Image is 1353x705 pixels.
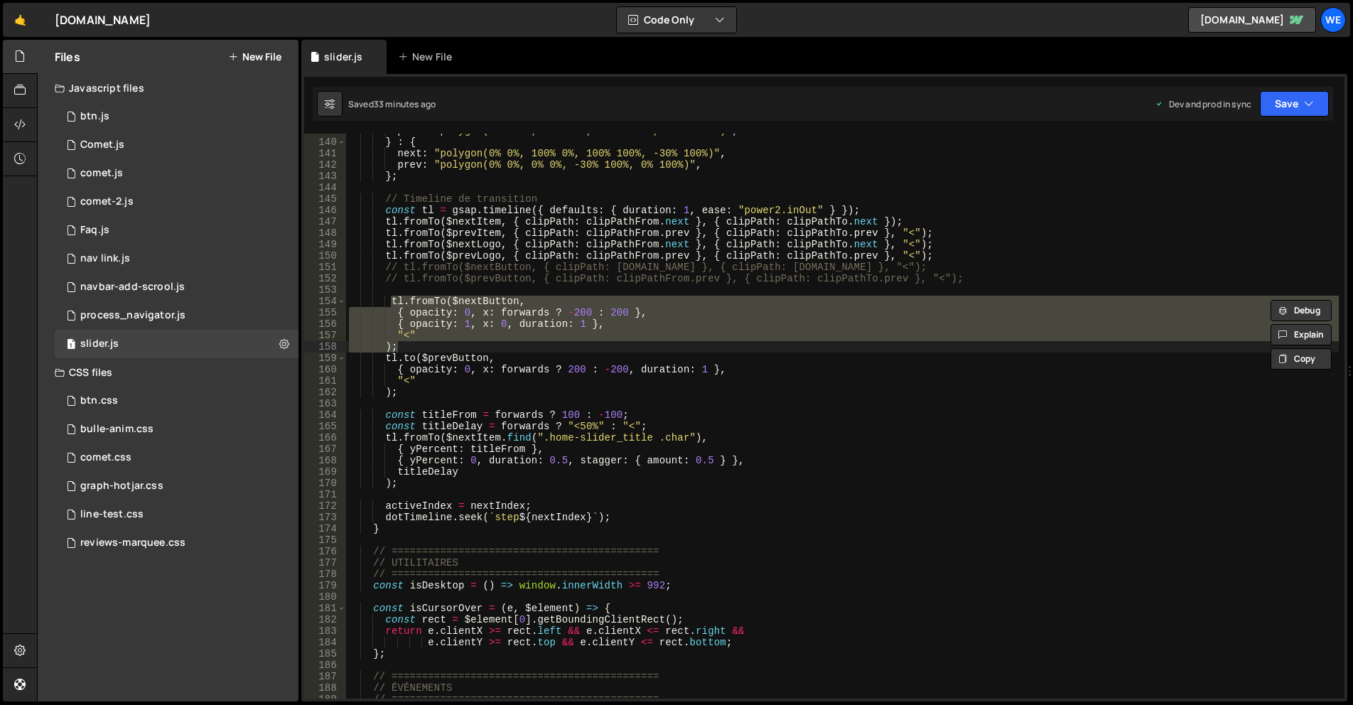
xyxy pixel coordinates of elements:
[55,301,298,330] div: 17167/47466.js
[304,694,346,705] div: 189
[1320,7,1346,33] a: We
[304,352,346,364] div: 159
[1260,91,1329,117] button: Save
[80,480,163,493] div: graph-hotjar.css
[80,309,185,322] div: process_navigator.js
[228,51,281,63] button: New File
[55,188,298,216] div: 17167/47405.js
[304,421,346,432] div: 165
[304,625,346,637] div: 183
[1155,98,1251,110] div: Dev and prod in sync
[304,307,346,318] div: 155
[55,529,298,557] div: 17167/47906.css
[304,455,346,466] div: 168
[304,364,346,375] div: 160
[304,569,346,580] div: 178
[304,239,346,250] div: 149
[304,614,346,625] div: 182
[304,580,346,591] div: 179
[304,193,346,205] div: 145
[304,375,346,387] div: 161
[80,508,144,521] div: line-test.css
[55,273,298,301] div: 17167/47443.js
[304,671,346,682] div: 187
[617,7,736,33] button: Code Only
[304,478,346,489] div: 170
[304,205,346,216] div: 146
[304,534,346,546] div: 175
[304,603,346,614] div: 181
[80,195,134,208] div: comet-2.js
[304,182,346,193] div: 144
[304,136,346,148] div: 140
[304,296,346,307] div: 154
[80,167,123,180] div: comet.js
[304,432,346,443] div: 166
[80,451,131,464] div: comet.css
[304,523,346,534] div: 174
[304,284,346,296] div: 153
[304,318,346,330] div: 156
[304,273,346,284] div: 152
[1271,324,1332,345] button: Explain
[398,50,458,64] div: New File
[304,262,346,273] div: 151
[1188,7,1316,33] a: [DOMAIN_NAME]
[55,131,298,159] div: 17167/47404.js
[55,330,298,358] div: 17167/47522.js
[80,224,109,237] div: Faq.js
[304,341,346,352] div: 158
[304,489,346,500] div: 171
[304,637,346,648] div: 184
[304,546,346,557] div: 176
[55,472,298,500] div: 17167/47858.css
[304,591,346,603] div: 180
[55,216,298,244] div: 17167/47672.js
[55,244,298,273] div: 17167/47512.js
[304,159,346,171] div: 142
[55,415,298,443] div: 17167/47828.css
[55,159,298,188] div: 17167/47407.js
[80,537,185,549] div: reviews-marquee.css
[304,660,346,671] div: 186
[324,50,362,64] div: slider.js
[304,330,346,341] div: 157
[374,98,436,110] div: 33 minutes ago
[304,171,346,182] div: 143
[304,387,346,398] div: 162
[304,500,346,512] div: 172
[1271,348,1332,370] button: Copy
[304,466,346,478] div: 169
[304,227,346,239] div: 148
[38,74,298,102] div: Javascript files
[348,98,436,110] div: Saved
[304,557,346,569] div: 177
[304,148,346,159] div: 141
[55,11,151,28] div: [DOMAIN_NAME]
[304,512,346,523] div: 173
[304,682,346,694] div: 188
[304,409,346,421] div: 164
[67,340,75,351] span: 1
[80,423,153,436] div: bulle-anim.css
[80,281,185,294] div: navbar-add-scrool.js
[55,500,298,529] div: 17167/47403.css
[3,3,38,37] a: 🤙
[1271,300,1332,321] button: Debug
[304,250,346,262] div: 150
[80,252,130,265] div: nav link.js
[80,394,118,407] div: btn.css
[304,443,346,455] div: 167
[304,648,346,660] div: 185
[304,398,346,409] div: 163
[55,443,298,472] div: 17167/47408.css
[80,338,119,350] div: slider.js
[55,102,298,131] div: 17167/47401.js
[55,387,298,415] div: 17167/47836.css
[38,358,298,387] div: CSS files
[304,216,346,227] div: 147
[80,110,109,123] div: btn.js
[80,139,124,151] div: Comet.js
